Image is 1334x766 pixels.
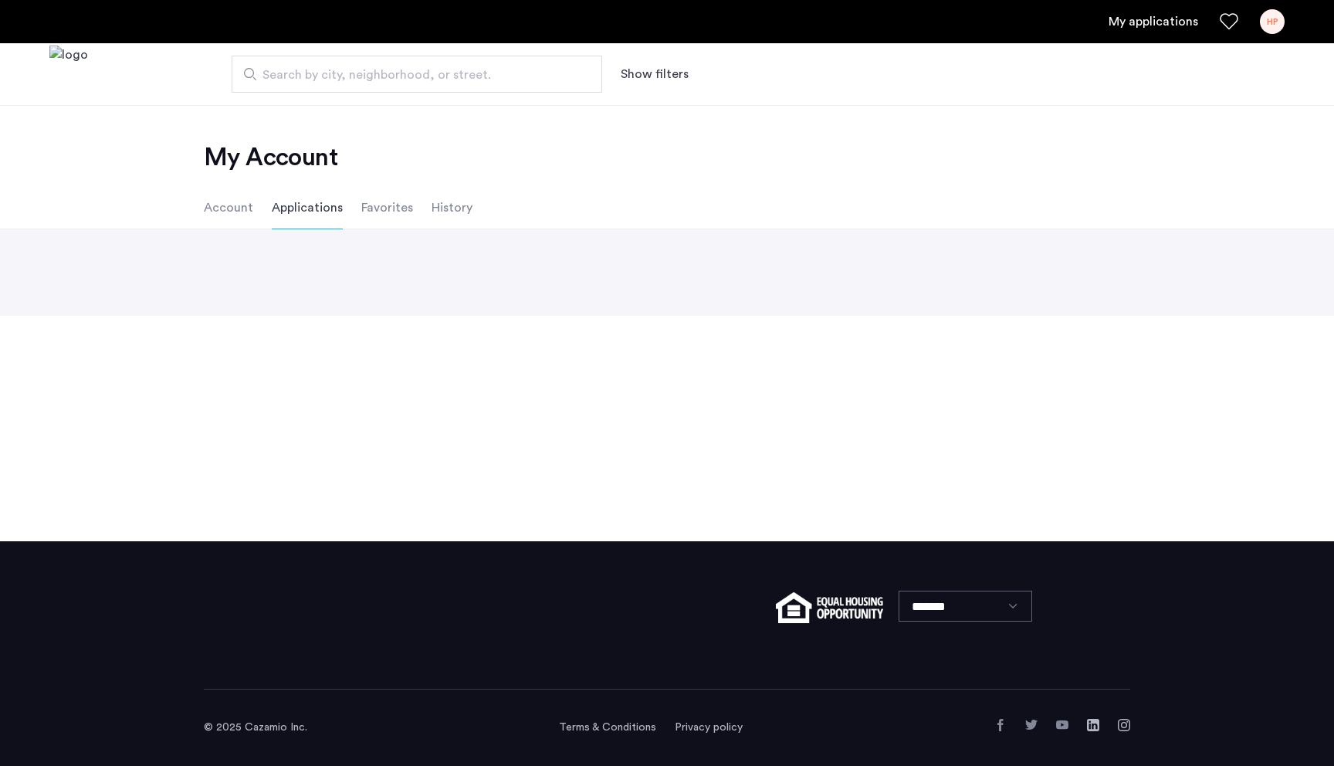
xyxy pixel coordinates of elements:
[559,720,656,735] a: Terms and conditions
[1025,719,1038,731] a: Twitter
[204,186,253,229] li: Account
[49,46,88,103] a: Cazamio logo
[899,591,1032,622] select: Language select
[204,142,1130,173] h2: My Account
[776,592,883,623] img: equal-housing.png
[1109,12,1198,31] a: My application
[1118,719,1130,731] a: Instagram
[994,719,1007,731] a: Facebook
[1220,12,1238,31] a: Favorites
[1056,719,1068,731] a: YouTube
[204,722,307,733] span: © 2025 Cazamio Inc.
[675,720,743,735] a: Privacy policy
[49,46,88,103] img: logo
[1087,719,1099,731] a: LinkedIn
[432,186,472,229] li: History
[1260,9,1285,34] div: HP
[232,56,602,93] input: Apartment Search
[361,186,413,229] li: Favorites
[262,66,559,84] span: Search by city, neighborhood, or street.
[272,186,343,229] li: Applications
[621,65,689,83] button: Show or hide filters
